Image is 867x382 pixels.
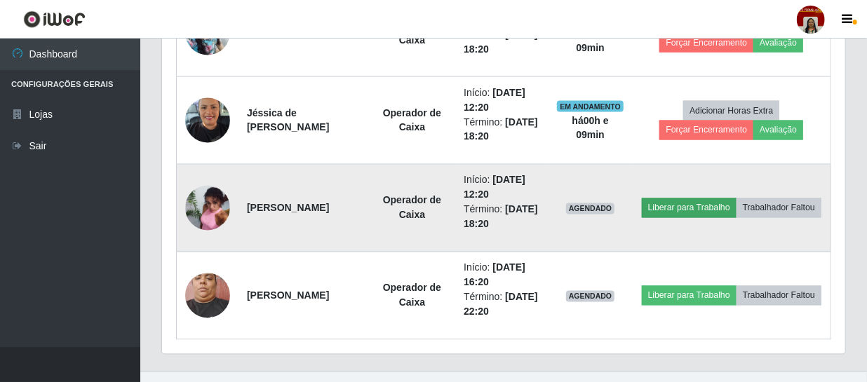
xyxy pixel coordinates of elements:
[383,195,441,221] strong: Operador de Caixa
[464,27,540,57] li: Término:
[659,121,753,140] button: Forçar Encerramento
[464,175,525,200] time: [DATE] 12:20
[185,90,230,150] img: 1725909093018.jpeg
[383,282,441,308] strong: Operador de Caixa
[642,198,737,218] button: Liberar para Trabalho
[572,115,609,141] strong: há 00 h e 09 min
[464,290,540,320] li: Término:
[185,178,230,238] img: 1750773531322.jpeg
[737,198,821,218] button: Trabalhador Faltou
[247,107,329,133] strong: Jéssica de [PERSON_NAME]
[464,261,540,290] li: Início:
[464,87,525,113] time: [DATE] 12:20
[557,101,624,112] span: EM ANDAMENTO
[383,107,441,133] strong: Operador de Caixa
[247,290,329,301] strong: [PERSON_NAME]
[659,33,753,53] button: Forçar Encerramento
[464,86,540,115] li: Início:
[23,11,86,28] img: CoreUI Logo
[566,203,615,214] span: AGENDADO
[464,115,540,144] li: Término:
[464,262,525,288] time: [DATE] 16:20
[642,286,737,306] button: Liberar para Trabalho
[566,291,615,302] span: AGENDADO
[753,33,803,53] button: Avaliação
[464,203,540,232] li: Término:
[464,173,540,203] li: Início:
[683,101,779,121] button: Adicionar Horas Extra
[737,286,821,306] button: Trabalhador Faltou
[572,27,609,53] strong: há 00 h e 09 min
[247,203,329,214] strong: [PERSON_NAME]
[753,121,803,140] button: Avaliação
[185,266,230,325] img: 1725884204403.jpeg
